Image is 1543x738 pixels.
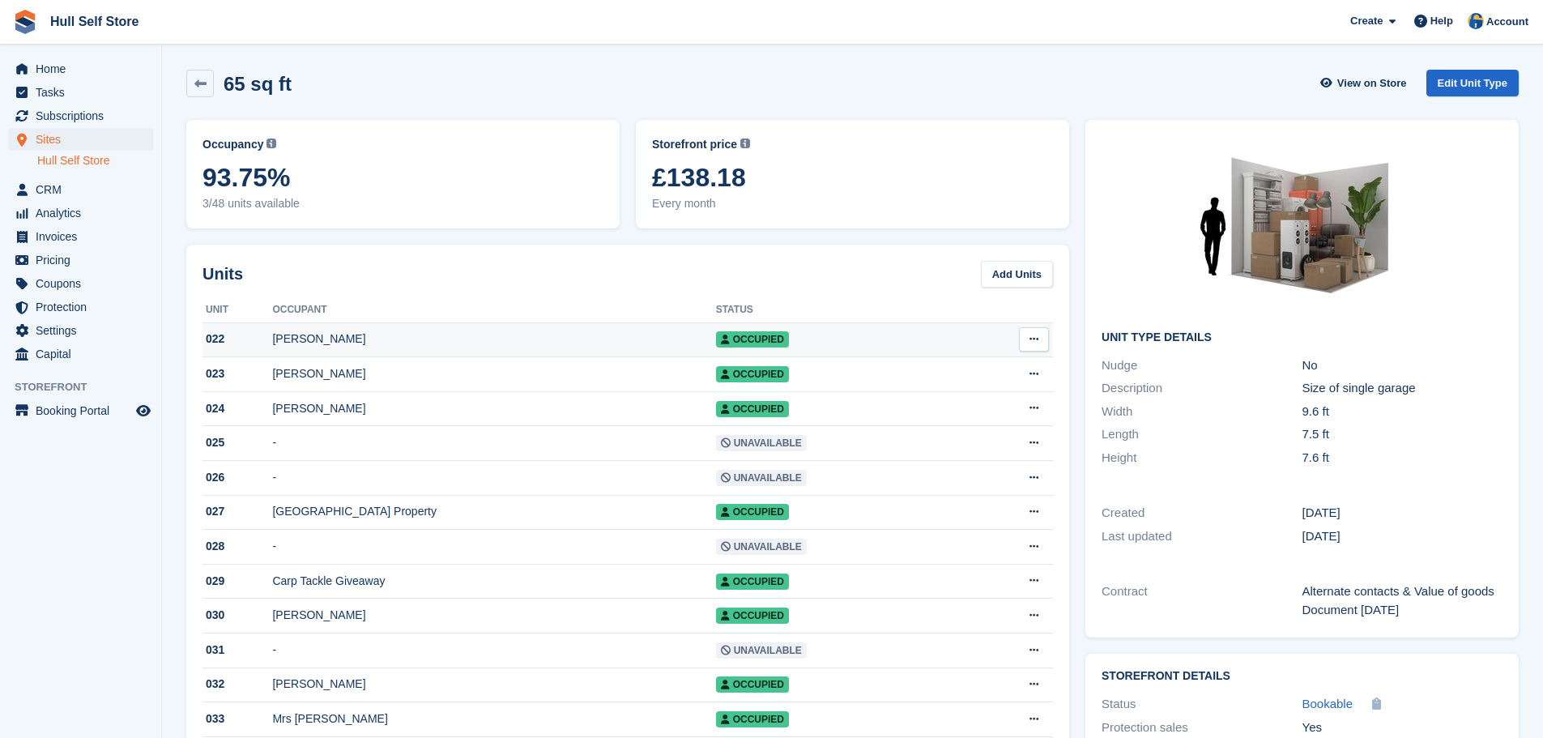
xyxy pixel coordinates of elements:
div: Height [1102,449,1302,467]
span: Storefront price [652,136,737,153]
div: Nudge [1102,356,1302,375]
img: Hull Self Store [1468,13,1484,29]
td: - [272,633,715,668]
h2: Storefront Details [1102,670,1503,683]
div: Width [1102,403,1302,421]
span: CRM [36,178,133,201]
a: menu [8,399,153,422]
div: 7.5 ft [1302,425,1503,444]
span: Help [1430,13,1453,29]
a: menu [8,225,153,248]
span: Storefront [15,379,161,395]
a: Edit Unit Type [1426,70,1519,96]
div: [DATE] [1302,504,1503,523]
td: - [272,530,715,565]
span: Account [1486,14,1528,30]
div: 033 [202,710,272,727]
span: Capital [36,343,133,365]
a: menu [8,81,153,104]
div: 026 [202,469,272,486]
div: 029 [202,573,272,590]
a: menu [8,58,153,80]
div: [PERSON_NAME] [272,400,715,417]
div: No [1302,356,1503,375]
img: icon-info-grey-7440780725fd019a000dd9b08b2336e03edf1995a4989e88bcd33f0948082b44.svg [740,139,750,148]
div: [PERSON_NAME] [272,676,715,693]
span: Unavailable [716,470,807,486]
div: 023 [202,365,272,382]
th: Occupant [272,297,715,323]
div: 7.6 ft [1302,449,1503,467]
span: Occupied [716,574,789,590]
div: Alternate contacts & Value of goods Document [DATE] [1302,582,1503,619]
img: 64-sqft-unit.jpg [1181,136,1424,318]
span: Pricing [36,249,133,271]
span: Occupied [716,608,789,624]
span: Unavailable [716,642,807,659]
div: Contract [1102,582,1302,619]
div: [PERSON_NAME] [272,607,715,624]
span: Sites [36,128,133,151]
a: menu [8,105,153,127]
div: [PERSON_NAME] [272,331,715,348]
span: Occupied [716,504,789,520]
span: Unavailable [716,539,807,555]
th: Status [716,297,961,323]
span: Protection [36,296,133,318]
span: 93.75% [202,163,603,192]
h2: 65 sq ft [224,73,292,95]
div: [DATE] [1302,527,1503,546]
span: Occupied [716,676,789,693]
a: menu [8,178,153,201]
div: Yes [1302,719,1503,737]
div: 9.6 ft [1302,403,1503,421]
div: Carp Tackle Giveaway [272,573,715,590]
span: View on Store [1337,75,1407,92]
div: [PERSON_NAME] [272,365,715,382]
span: Bookable [1302,697,1353,710]
div: 024 [202,400,272,417]
span: Occupied [716,401,789,417]
a: View on Store [1319,70,1413,96]
div: Mrs [PERSON_NAME] [272,710,715,727]
a: Preview store [134,401,153,420]
td: - [272,461,715,496]
span: Tasks [36,81,133,104]
div: Size of single garage [1302,379,1503,398]
span: Unavailable [716,435,807,451]
a: menu [8,249,153,271]
div: 028 [202,538,272,555]
a: Hull Self Store [37,153,153,169]
span: Occupied [716,711,789,727]
th: Unit [202,297,272,323]
img: icon-info-grey-7440780725fd019a000dd9b08b2336e03edf1995a4989e88bcd33f0948082b44.svg [266,139,276,148]
span: 3/48 units available [202,195,603,212]
div: 031 [202,642,272,659]
span: Occupied [716,331,789,348]
div: 022 [202,331,272,348]
span: Occupied [716,366,789,382]
div: [GEOGRAPHIC_DATA] Property [272,503,715,520]
img: stora-icon-8386f47178a22dfd0bd8f6a31ec36ba5ce8667c1dd55bd0f319d3a0aa187defe.svg [13,10,37,34]
div: 025 [202,434,272,451]
div: 030 [202,607,272,624]
h2: Unit Type details [1102,331,1503,344]
span: Occupancy [202,136,263,153]
div: Last updated [1102,527,1302,546]
a: Bookable [1302,695,1353,714]
div: Length [1102,425,1302,444]
a: menu [8,343,153,365]
span: Create [1350,13,1383,29]
div: Protection sales [1102,719,1302,737]
span: Analytics [36,202,133,224]
a: menu [8,296,153,318]
div: 032 [202,676,272,693]
span: Invoices [36,225,133,248]
span: Booking Portal [36,399,133,422]
span: Home [36,58,133,80]
a: menu [8,272,153,295]
td: - [272,426,715,461]
span: Every month [652,195,1053,212]
a: menu [8,128,153,151]
a: Add Units [981,261,1053,288]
